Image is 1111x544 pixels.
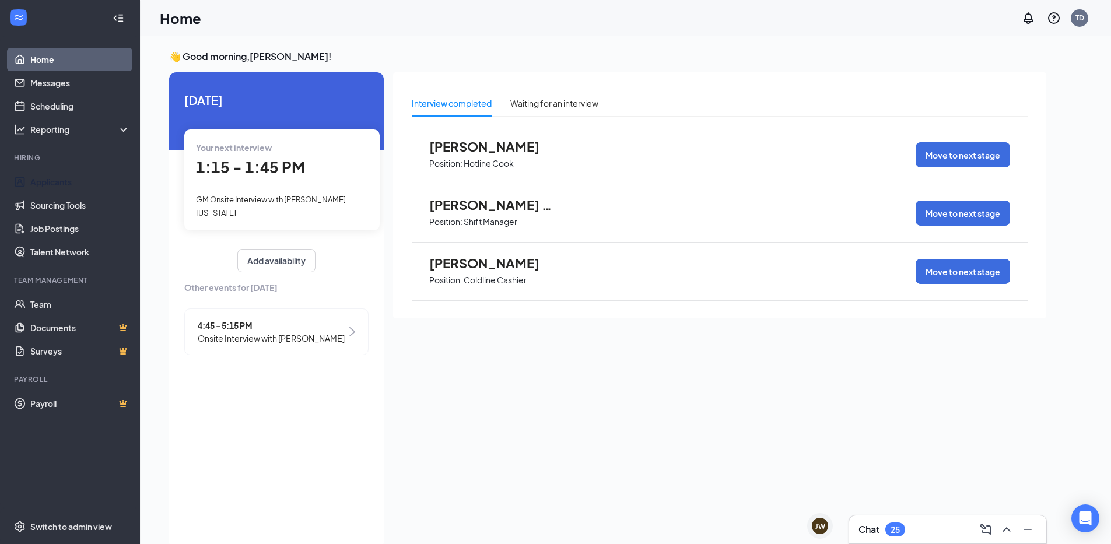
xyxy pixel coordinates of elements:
span: [PERSON_NAME] Hook [429,197,558,212]
div: Open Intercom Messenger [1071,504,1099,532]
div: JW [815,521,825,531]
div: 25 [891,525,900,535]
svg: Settings [14,521,26,532]
button: ComposeMessage [976,520,995,539]
h3: Chat [858,523,879,536]
span: [DATE] [184,91,369,109]
div: Hiring [14,153,128,163]
svg: ComposeMessage [979,522,993,536]
p: Shift Manager [464,216,517,227]
svg: Collapse [113,12,124,24]
span: GM Onsite Interview with [PERSON_NAME][US_STATE] [196,195,346,217]
svg: WorkstreamLogo [13,12,24,23]
div: TD [1075,13,1084,23]
h1: Home [160,8,201,28]
button: Add availability [237,249,316,272]
a: Sourcing Tools [30,194,130,217]
div: Team Management [14,275,128,285]
div: Waiting for an interview [510,97,598,110]
button: Move to next stage [916,201,1010,226]
a: Messages [30,71,130,94]
div: Switch to admin view [30,521,112,532]
span: Other events for [DATE] [184,281,369,294]
svg: Analysis [14,124,26,135]
span: 4:45 - 5:15 PM [198,319,345,332]
p: Position: [429,275,462,286]
span: [PERSON_NAME] [429,255,558,271]
a: PayrollCrown [30,392,130,415]
button: ChevronUp [997,520,1016,539]
a: Scheduling [30,94,130,118]
button: Move to next stage [916,259,1010,284]
p: Position: [429,216,462,227]
svg: QuestionInfo [1047,11,1061,25]
button: Move to next stage [916,142,1010,167]
p: Coldline Cashier [464,275,527,286]
span: [PERSON_NAME] [429,139,558,154]
div: Interview completed [412,97,492,110]
svg: Notifications [1021,11,1035,25]
svg: ChevronUp [1000,522,1014,536]
p: Position: [429,158,462,169]
a: SurveysCrown [30,339,130,363]
a: Talent Network [30,240,130,264]
a: Team [30,293,130,316]
div: Reporting [30,124,131,135]
span: Your next interview [196,142,272,153]
span: Onsite Interview with [PERSON_NAME] [198,332,345,345]
a: Home [30,48,130,71]
p: Hotline Cook [464,158,514,169]
h3: 👋 Good morning, [PERSON_NAME] ! [169,50,1046,63]
a: DocumentsCrown [30,316,130,339]
span: 1:15 - 1:45 PM [196,157,305,177]
a: Job Postings [30,217,130,240]
svg: Minimize [1021,522,1035,536]
div: Payroll [14,374,128,384]
button: Minimize [1018,520,1037,539]
a: Applicants [30,170,130,194]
